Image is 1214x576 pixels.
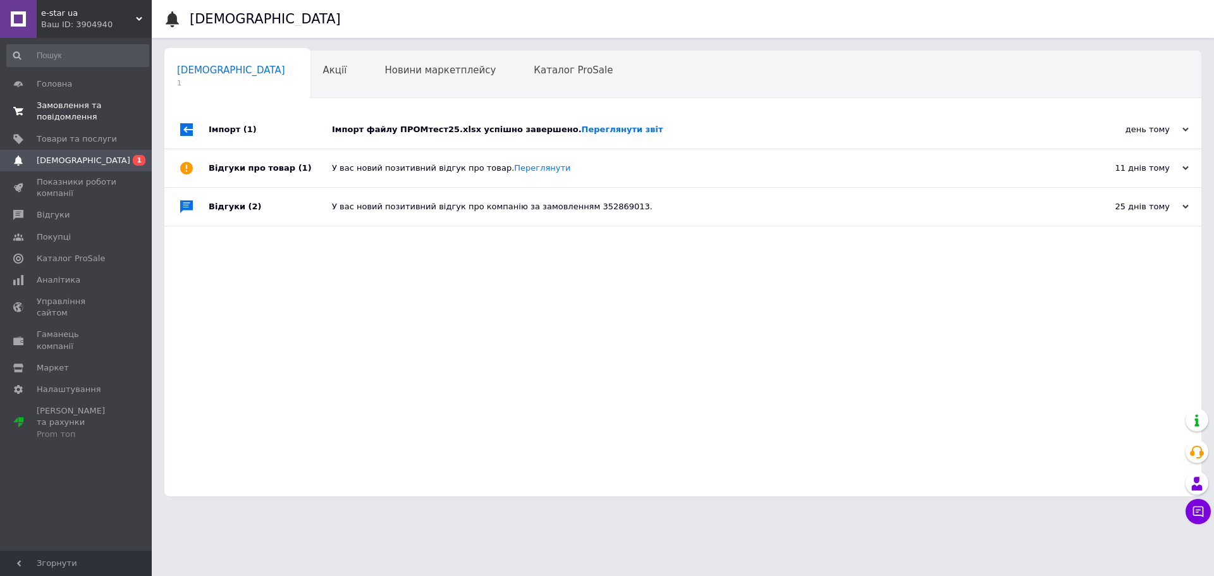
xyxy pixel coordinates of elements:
[37,231,71,243] span: Покупці
[1062,124,1189,135] div: день тому
[37,384,101,395] span: Налаштування
[37,362,69,374] span: Маркет
[37,296,117,319] span: Управління сайтом
[1062,162,1189,174] div: 11 днів тому
[37,253,105,264] span: Каталог ProSale
[332,162,1062,174] div: У вас новий позитивний відгук про товар.
[323,64,347,76] span: Акції
[209,111,332,149] div: Імпорт
[37,329,117,352] span: Гаманець компанії
[298,163,312,173] span: (1)
[190,11,341,27] h1: [DEMOGRAPHIC_DATA]
[534,64,613,76] span: Каталог ProSale
[41,8,136,19] span: e-star ua
[177,64,285,76] span: [DEMOGRAPHIC_DATA]
[37,176,117,199] span: Показники роботи компанії
[133,155,145,166] span: 1
[37,100,117,123] span: Замовлення та повідомлення
[243,125,257,134] span: (1)
[384,64,496,76] span: Новини маркетплейсу
[1062,201,1189,212] div: 25 днів тому
[248,202,262,211] span: (2)
[37,209,70,221] span: Відгуки
[37,429,117,440] div: Prom топ
[177,78,285,88] span: 1
[582,125,663,134] a: Переглянути звіт
[37,274,80,286] span: Аналітика
[6,44,149,67] input: Пошук
[209,149,332,187] div: Відгуки про товар
[37,155,130,166] span: [DEMOGRAPHIC_DATA]
[37,78,72,90] span: Головна
[514,163,570,173] a: Переглянути
[332,124,1062,135] div: Імпорт файлу ПРОМтест25.xlsx успішно завершено.
[37,133,117,145] span: Товари та послуги
[332,201,1062,212] div: У вас новий позитивний відгук про компанію за замовленням 352869013.
[1186,499,1211,524] button: Чат з покупцем
[37,405,117,440] span: [PERSON_NAME] та рахунки
[209,188,332,226] div: Відгуки
[41,19,152,30] div: Ваш ID: 3904940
